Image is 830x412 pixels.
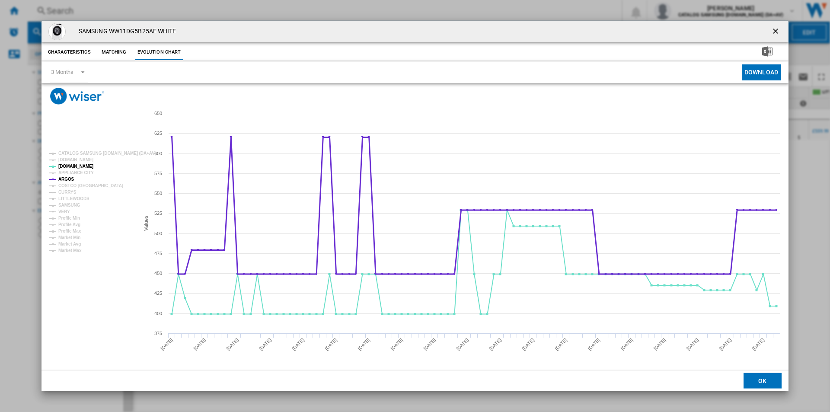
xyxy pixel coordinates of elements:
[58,151,156,156] tspan: CATALOG SAMSUNG [DOMAIN_NAME] (DA+AV)
[154,311,162,316] tspan: 400
[324,337,338,351] tspan: [DATE]
[48,23,66,40] img: 10263818
[58,242,81,246] tspan: Market Avg
[554,337,568,351] tspan: [DATE]
[771,27,782,37] ng-md-icon: getI18NText('BUTTONS.CLOSE_DIALOG')
[58,177,74,182] tspan: ARGOS
[154,231,162,236] tspan: 500
[154,211,162,216] tspan: 525
[192,337,207,351] tspan: [DATE]
[58,157,93,162] tspan: [DOMAIN_NAME]
[58,196,89,201] tspan: LITTLEWOODS
[154,291,162,296] tspan: 425
[51,69,73,75] div: 3 Months
[58,164,93,169] tspan: [DOMAIN_NAME]
[154,171,162,176] tspan: 575
[58,209,70,214] tspan: VERY
[58,170,94,175] tspan: APPLIANCE CITY
[135,45,183,60] button: Evolution chart
[619,337,634,351] tspan: [DATE]
[291,337,305,351] tspan: [DATE]
[521,337,535,351] tspan: [DATE]
[154,131,162,136] tspan: 625
[768,23,785,40] button: getI18NText('BUTTONS.CLOSE_DIALOG')
[154,111,162,116] tspan: 650
[587,337,601,351] tspan: [DATE]
[58,216,80,220] tspan: Profile Min
[748,45,786,60] button: Download in Excel
[455,337,469,351] tspan: [DATE]
[225,337,239,351] tspan: [DATE]
[58,229,81,233] tspan: Profile Max
[74,27,176,36] h4: SAMSUNG WW11DG5B25AE WHITE
[488,337,502,351] tspan: [DATE]
[95,45,133,60] button: Matching
[58,183,123,188] tspan: COSTCO [GEOGRAPHIC_DATA]
[762,46,773,57] img: excel-24x24.png
[160,337,174,351] tspan: [DATE]
[58,222,80,227] tspan: Profile Avg
[154,191,162,196] tspan: 550
[422,337,437,351] tspan: [DATE]
[154,331,162,336] tspan: 375
[389,337,404,351] tspan: [DATE]
[58,190,77,195] tspan: CURRYS
[50,88,104,105] img: logo_wiser_300x94.png
[143,216,149,231] tspan: Values
[58,248,82,253] tspan: Market Max
[154,271,162,276] tspan: 450
[58,235,80,240] tspan: Market Min
[685,337,699,351] tspan: [DATE]
[357,337,371,351] tspan: [DATE]
[718,337,732,351] tspan: [DATE]
[751,337,765,351] tspan: [DATE]
[742,64,781,80] button: Download
[58,203,80,208] tspan: SAMSUNG
[154,251,162,256] tspan: 475
[258,337,272,351] tspan: [DATE]
[154,151,162,156] tspan: 600
[41,21,788,392] md-dialog: Product popup
[744,373,782,389] button: OK
[46,45,93,60] button: Characteristics
[652,337,667,351] tspan: [DATE]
